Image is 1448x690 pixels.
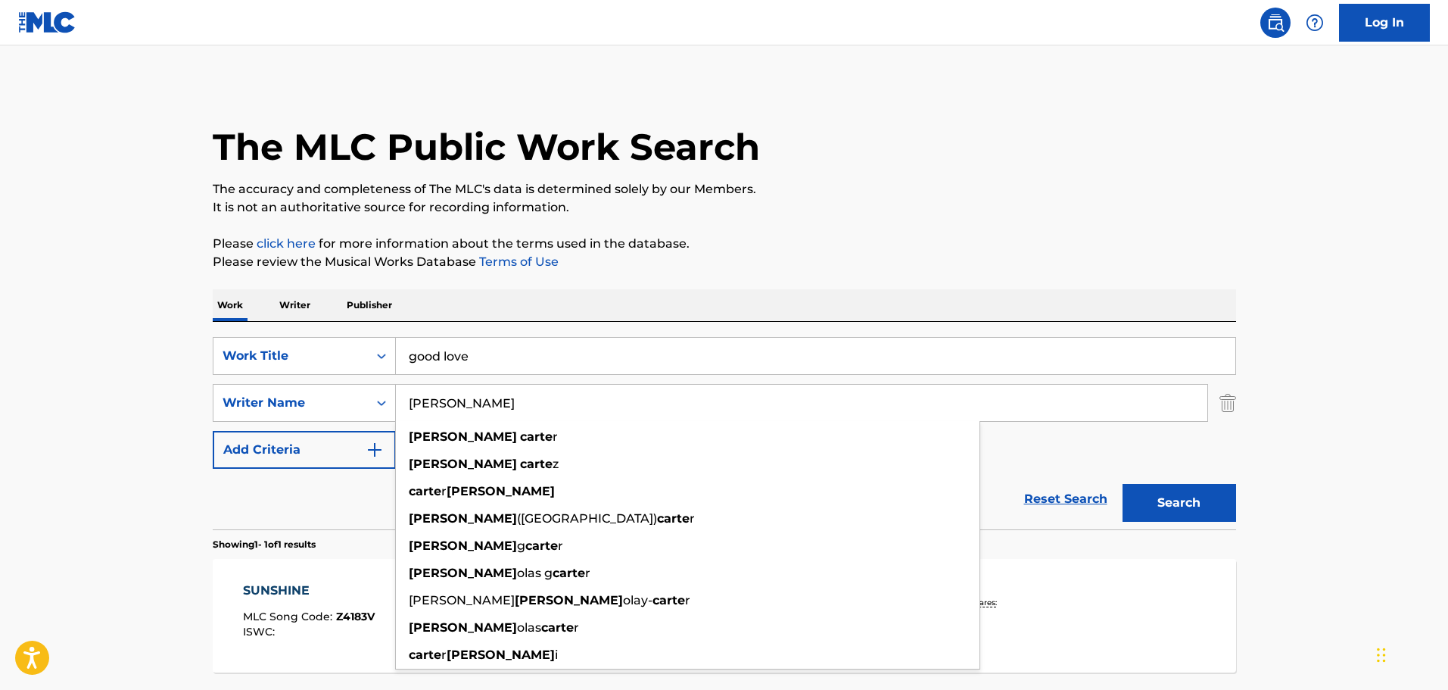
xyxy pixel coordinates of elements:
[213,431,396,469] button: Add Criteria
[213,198,1236,217] p: It is not an authoritative source for recording information.
[213,253,1236,271] p: Please review the Musical Works Database
[685,593,690,607] span: r
[517,566,553,580] span: olas g
[1339,4,1430,42] a: Log In
[585,566,590,580] span: r
[1219,384,1236,422] img: Delete Criterion
[520,457,553,471] strong: carte
[243,625,279,638] span: ISWC :
[1306,14,1324,32] img: help
[1266,14,1285,32] img: search
[243,582,375,600] div: SUNSHINE
[223,347,359,365] div: Work Title
[553,566,585,580] strong: carte
[243,610,336,623] span: MLC Song Code :
[213,124,760,170] h1: The MLC Public Work Search
[213,337,1236,529] form: Search Form
[1123,484,1236,522] button: Search
[213,538,316,551] p: Showing 1 - 1 of 1 results
[409,648,441,662] strong: carte
[213,180,1236,198] p: The accuracy and completeness of The MLC's data is determined solely by our Members.
[275,289,315,321] p: Writer
[213,559,1236,673] a: SUNSHINEMLC Song Code:Z4183VISWC:Writers (1)[PERSON_NAME]Recording Artists (0)Total Known Shares:25%
[441,648,447,662] span: r
[541,620,574,635] strong: carte
[366,441,384,459] img: 9d2ae6d4665cec9f34b9.svg
[447,484,555,498] strong: [PERSON_NAME]
[476,254,559,269] a: Terms of Use
[1377,632,1386,678] div: Drag
[409,429,517,444] strong: [PERSON_NAME]
[1260,8,1291,38] a: Public Search
[409,511,517,526] strong: [PERSON_NAME]
[517,511,657,526] span: ([GEOGRAPHIC_DATA])
[574,620,579,635] span: r
[555,648,558,662] span: i
[18,11,76,33] img: MLC Logo
[1372,617,1448,690] iframe: Chat Widget
[213,235,1236,253] p: Please for more information about the terms used in the database.
[520,429,553,444] strong: carte
[623,593,652,607] span: olay-
[223,394,359,412] div: Writer Name
[409,593,515,607] span: [PERSON_NAME]
[447,648,555,662] strong: [PERSON_NAME]
[657,511,690,526] strong: carte
[257,236,316,251] a: click here
[690,511,695,526] span: r
[1300,8,1330,38] div: Help
[409,539,517,553] strong: [PERSON_NAME]
[409,566,517,580] strong: [PERSON_NAME]
[558,539,563,553] span: r
[441,484,447,498] span: r
[213,289,248,321] p: Work
[652,593,685,607] strong: carte
[553,457,559,471] span: z
[409,484,441,498] strong: carte
[517,620,541,635] span: olas
[342,289,397,321] p: Publisher
[517,539,525,553] span: g
[553,429,558,444] span: r
[409,457,517,471] strong: [PERSON_NAME]
[525,539,558,553] strong: carte
[409,620,517,635] strong: [PERSON_NAME]
[1017,482,1115,516] a: Reset Search
[515,593,623,607] strong: [PERSON_NAME]
[336,610,375,623] span: Z4183V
